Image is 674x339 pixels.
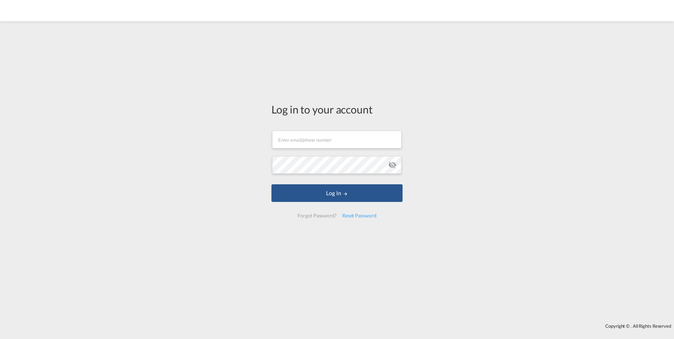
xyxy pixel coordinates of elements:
div: Log in to your account [271,102,403,117]
md-icon: icon-eye-off [388,161,397,169]
input: Enter email/phone number [272,131,402,148]
button: LOGIN [271,184,403,202]
div: Forgot Password? [295,209,339,222]
div: Reset Password [339,209,379,222]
